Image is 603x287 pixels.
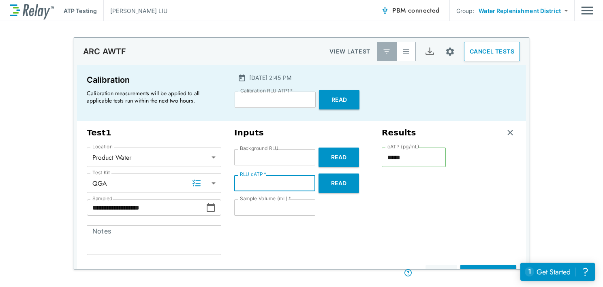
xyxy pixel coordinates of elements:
[460,265,516,281] button: Save Test 1
[87,128,221,138] h3: Test 1
[240,171,266,177] label: RLU cATP
[240,146,278,151] label: Background RLU
[110,6,167,15] p: [PERSON_NAME] LIU
[92,144,113,150] label: Location
[387,144,419,150] label: cATP (pg/mL)
[83,47,126,56] p: ARC AWTF
[234,128,369,138] h3: Inputs
[87,175,221,191] div: QGA
[392,5,439,16] span: PBM
[581,3,593,18] button: Main menu
[581,3,593,18] img: Drawer Icon
[408,6,440,15] span: connected
[87,90,216,104] p: Calibration measurements will be applied to all applicable tests run within the next two hours.
[87,261,165,281] button: + Add Another Test
[87,73,220,86] p: Calibration
[319,90,359,109] button: Read
[439,41,461,62] button: Site setup
[87,149,221,165] div: Product Water
[381,6,389,15] img: Connected Icon
[464,42,520,61] button: CANCEL TESTS
[319,148,359,167] button: Read
[249,73,291,82] p: [DATE] 2:45 PM
[402,47,410,56] img: View All
[420,42,439,61] button: Export
[383,47,391,56] img: Latest
[240,196,291,201] label: Sample Volume (mL)
[378,2,443,19] button: PBM connected
[382,128,416,138] h3: Results
[92,170,110,176] label: Test Kit
[319,173,359,193] button: Read
[87,199,206,216] input: Choose date, selected date is Aug 11, 2025
[445,47,455,57] img: Settings Icon
[456,6,475,15] p: Group:
[64,6,97,15] p: ATP Testing
[426,265,457,281] button: Cancel
[425,47,435,57] img: Export Icon
[238,74,246,82] img: Calender Icon
[92,196,113,201] label: Sampled
[506,129,514,137] img: Remove
[520,263,595,281] iframe: Resource center
[240,88,293,94] label: Calibration RLU ATP1
[10,2,54,19] img: LuminUltra Relay
[329,47,370,56] p: VIEW LATEST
